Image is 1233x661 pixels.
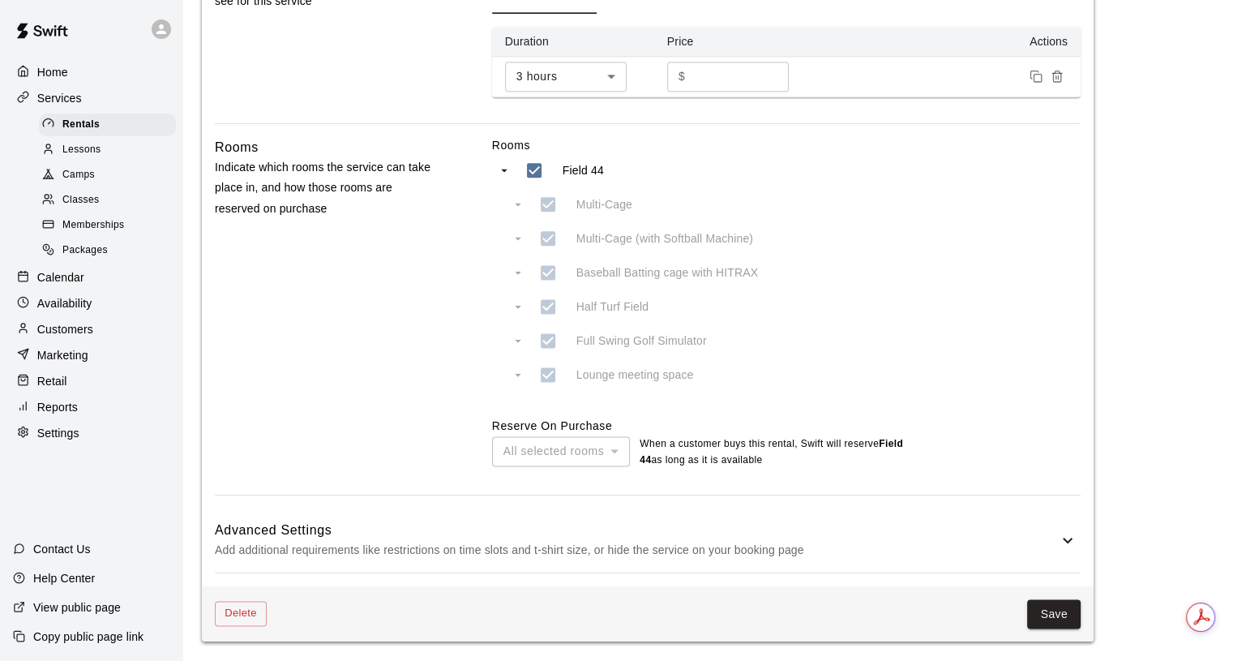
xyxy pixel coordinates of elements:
[33,570,95,586] p: Help Center
[492,153,816,392] ul: swift facility view
[37,373,67,389] p: Retail
[13,395,169,419] a: Reports
[39,239,176,262] div: Packages
[13,60,169,84] a: Home
[62,192,99,208] span: Classes
[576,367,694,383] p: Lounge meeting space
[215,520,1058,541] h6: Advanced Settings
[13,421,169,445] a: Settings
[576,298,649,315] p: Half Turf Field
[62,217,124,234] span: Memberships
[39,188,182,213] a: Classes
[215,137,259,158] h6: Rooms
[33,541,91,557] p: Contact Us
[37,321,93,337] p: Customers
[13,343,169,367] a: Marketing
[37,64,68,80] p: Home
[39,163,182,188] a: Camps
[13,86,169,110] a: Services
[13,369,169,393] a: Retail
[39,189,176,212] div: Classes
[39,238,182,264] a: Packages
[37,269,84,285] p: Calendar
[37,425,79,441] p: Settings
[39,114,176,136] div: Rentals
[576,333,707,349] p: Full Swing Golf Simulator
[1025,66,1047,87] button: Duplicate price
[816,27,1081,57] th: Actions
[39,213,182,238] a: Memberships
[679,68,685,85] p: $
[654,27,816,57] th: Price
[640,438,903,466] b: Field 44
[13,265,169,290] a: Calendar
[37,295,92,311] p: Availability
[39,164,176,187] div: Camps
[215,509,1081,573] div: Advanced SettingsAdd additional requirements like restrictions on time slots and t-shirt size, or...
[576,196,632,212] p: Multi-Cage
[492,436,630,466] div: All selected rooms
[62,117,100,133] span: Rentals
[640,436,923,469] p: When a customer buys this rental , Swift will reserve as long as it is available
[492,137,1081,153] label: Rooms
[33,599,121,616] p: View public page
[492,27,654,57] th: Duration
[1047,66,1068,87] button: Remove price
[37,347,88,363] p: Marketing
[37,90,82,106] p: Services
[39,137,182,162] a: Lessons
[62,142,101,158] span: Lessons
[1027,599,1081,629] button: Save
[39,214,176,237] div: Memberships
[505,62,627,92] div: 3 hours
[492,419,612,432] label: Reserve On Purchase
[37,399,78,415] p: Reports
[576,264,758,281] p: Baseball Batting cage with HITRAX
[33,629,143,645] p: Copy public page link
[215,540,1058,560] p: Add additional requirements like restrictions on time slots and t-shirt size, or hide the service...
[215,601,267,626] button: Delete
[563,162,604,178] p: Field 44
[215,157,440,219] p: Indicate which rooms the service can take place in, and how those rooms are reserved on purchase
[62,243,108,259] span: Packages
[39,112,182,137] a: Rentals
[13,317,169,341] a: Customers
[62,167,95,183] span: Camps
[13,291,169,315] a: Availability
[576,230,753,247] p: Multi-Cage (with Softball Machine)
[39,139,176,161] div: Lessons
